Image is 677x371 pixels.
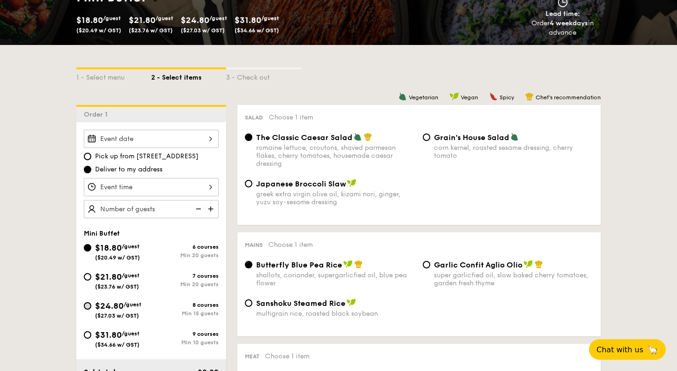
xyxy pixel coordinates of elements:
[84,153,91,160] input: Pick up from [STREET_ADDRESS]
[151,69,226,82] div: 2 - Select items
[95,341,140,348] span: ($34.66 w/ GST)
[103,15,121,22] span: /guest
[589,339,666,360] button: Chat with us🦙
[510,133,519,141] img: icon-vegetarian.fe4039eb.svg
[151,331,219,337] div: 9 courses
[489,92,498,101] img: icon-spicy.37a8142b.svg
[124,301,141,308] span: /guest
[205,200,219,218] img: icon-add.58712e84.svg
[151,273,219,279] div: 7 courses
[84,331,91,339] input: $31.80/guest($34.66 w/ GST)9 coursesMin 10 guests
[151,281,219,288] div: Min 20 guests
[535,260,543,268] img: icon-chef-hat.a58ddaea.svg
[155,15,173,22] span: /guest
[434,260,522,269] span: Garlic Confit Aglio Olio
[122,330,140,337] span: /guest
[76,27,121,34] span: ($20.49 w/ GST)
[434,144,593,160] div: corn kernel, roasted sesame dressing, cherry tomato
[245,180,252,187] input: Japanese Broccoli Slawgreek extra virgin olive oil, kizami nori, ginger, yuzu soy-sesame dressing
[409,94,438,101] span: Vegetarian
[181,15,209,25] span: $24.80
[84,230,120,237] span: Mini Buffet
[256,271,415,287] div: shallots, coriander, supergarlicfied oil, blue pea flower
[245,299,252,307] input: Sanshoku Steamed Ricemultigrain rice, roasted black soybean
[191,200,205,218] img: icon-reduce.1d2dbef1.svg
[95,165,162,174] span: Deliver to my address
[354,260,363,268] img: icon-chef-hat.a58ddaea.svg
[647,344,658,355] span: 🦙
[235,15,261,25] span: $31.80
[95,243,122,253] span: $18.80
[461,94,478,101] span: Vegan
[343,260,353,268] img: icon-vegan.f8ff3823.svg
[151,252,219,259] div: Min 20 guests
[245,242,263,248] span: Mains
[151,244,219,250] div: 6 courses
[434,271,593,287] div: super garlicfied oil, slow baked cherry tomatoes, garden fresh thyme
[268,241,313,249] span: Choose 1 item
[521,19,604,37] div: Order in advance
[95,330,122,340] span: $31.80
[256,144,415,168] div: romaine lettuce, croutons, shaved parmesan flakes, cherry tomatoes, housemade caesar dressing
[256,133,353,142] span: The Classic Caesar Salad
[525,92,534,101] img: icon-chef-hat.a58ddaea.svg
[129,27,173,34] span: ($23.76 w/ GST)
[550,19,588,27] strong: 4 weekdays
[84,111,111,119] span: Order 1
[84,200,219,218] input: Number of guests
[84,302,91,310] input: $24.80/guest($27.03 w/ GST)8 coursesMin 15 guests
[122,272,140,279] span: /guest
[95,283,139,290] span: ($23.76 w/ GST)
[181,27,225,34] span: ($27.03 w/ GST)
[265,352,309,360] span: Choose 1 item
[536,94,601,101] span: Chef's recommendation
[95,152,199,161] span: Pick up from [STREET_ADDRESS]
[353,133,362,141] img: icon-vegetarian.fe4039eb.svg
[449,92,459,101] img: icon-vegan.f8ff3823.svg
[129,15,155,25] span: $21.80
[423,134,430,141] input: Grain's House Saladcorn kernel, roasted sesame dressing, cherry tomato
[84,244,91,252] input: $18.80/guest($20.49 w/ GST)6 coursesMin 20 guests
[256,260,342,269] span: Butterfly Blue Pea Rice
[500,94,514,101] span: Spicy
[226,69,301,82] div: 3 - Check out
[364,133,372,141] img: icon-chef-hat.a58ddaea.svg
[256,299,346,308] span: Sanshoku Steamed Rice
[256,310,415,318] div: multigrain rice, roasted black soybean
[84,273,91,281] input: $21.80/guest($23.76 w/ GST)7 coursesMin 20 guests
[235,27,279,34] span: ($34.66 w/ GST)
[84,130,219,148] input: Event date
[76,69,151,82] div: 1 - Select menu
[151,339,219,346] div: Min 10 guests
[596,345,643,354] span: Chat with us
[347,179,356,187] img: icon-vegan.f8ff3823.svg
[209,15,227,22] span: /guest
[545,10,580,18] span: Lead time:
[95,272,122,282] span: $21.80
[434,133,509,142] span: Grain's House Salad
[523,260,533,268] img: icon-vegan.f8ff3823.svg
[122,243,140,250] span: /guest
[423,261,430,268] input: Garlic Confit Aglio Oliosuper garlicfied oil, slow baked cherry tomatoes, garden fresh thyme
[245,114,263,121] span: Salad
[84,178,219,196] input: Event time
[261,15,279,22] span: /guest
[245,353,259,360] span: Meat
[95,312,139,319] span: ($27.03 w/ GST)
[269,113,313,121] span: Choose 1 item
[398,92,407,101] img: icon-vegetarian.fe4039eb.svg
[245,261,252,268] input: Butterfly Blue Pea Riceshallots, coriander, supergarlicfied oil, blue pea flower
[346,298,356,307] img: icon-vegan.f8ff3823.svg
[151,310,219,317] div: Min 15 guests
[245,134,252,141] input: The Classic Caesar Saladromaine lettuce, croutons, shaved parmesan flakes, cherry tomatoes, house...
[76,15,103,25] span: $18.80
[84,166,91,173] input: Deliver to my address
[256,190,415,206] div: greek extra virgin olive oil, kizami nori, ginger, yuzu soy-sesame dressing
[95,254,140,261] span: ($20.49 w/ GST)
[95,301,124,311] span: $24.80
[256,179,346,188] span: Japanese Broccoli Slaw
[151,302,219,308] div: 8 courses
